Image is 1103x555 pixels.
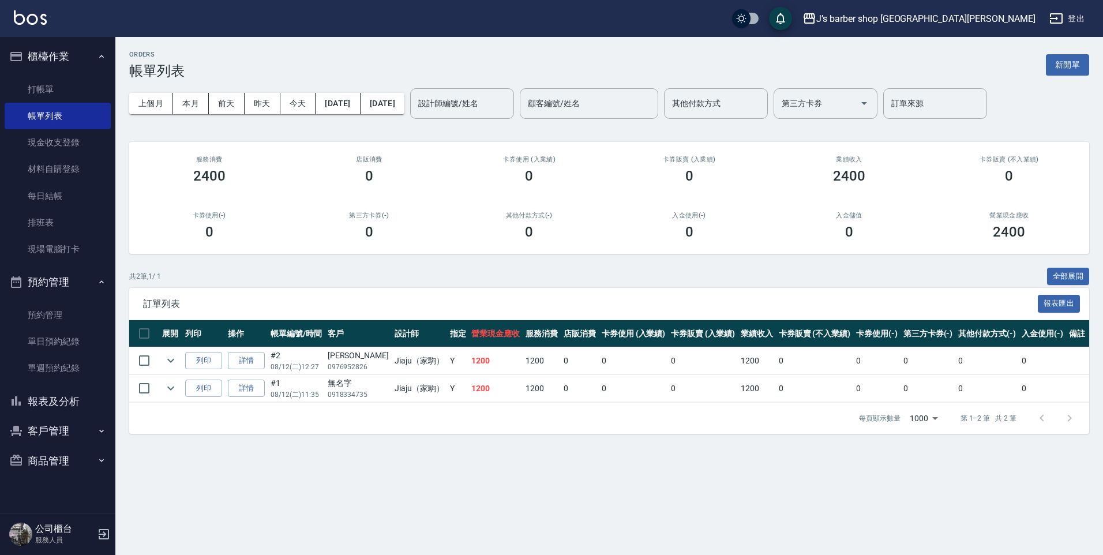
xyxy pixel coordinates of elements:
button: [DATE] [361,93,404,114]
td: #1 [268,375,325,402]
th: 業績收入 [738,320,776,347]
h3: 0 [685,168,693,184]
a: 帳單列表 [5,103,111,129]
div: 1000 [905,403,942,434]
button: J’s barber shop [GEOGRAPHIC_DATA][PERSON_NAME] [798,7,1040,31]
a: 單日預約紀錄 [5,328,111,355]
a: 材料自購登錄 [5,156,111,182]
p: 共 2 筆, 1 / 1 [129,271,161,282]
th: 其他付款方式(-) [955,320,1019,347]
td: 0 [599,375,669,402]
button: expand row [162,380,179,397]
a: 每日結帳 [5,183,111,209]
div: 無名字 [328,377,389,389]
h2: ORDERS [129,51,185,58]
h3: 帳單列表 [129,63,185,79]
th: 帳單編號/時間 [268,320,325,347]
img: Person [9,523,32,546]
td: 0 [561,375,599,402]
button: 新開單 [1046,54,1089,76]
p: 第 1–2 筆 共 2 筆 [961,413,1016,423]
th: 指定 [447,320,469,347]
td: Y [447,375,469,402]
th: 卡券販賣 (入業績) [668,320,738,347]
button: save [769,7,792,30]
button: 報表及分析 [5,387,111,417]
h2: 卡券使用 (入業績) [463,156,595,163]
div: [PERSON_NAME] [328,350,389,362]
button: [DATE] [316,93,360,114]
h3: 0 [845,224,853,240]
th: 客戶 [325,320,392,347]
h2: 入金使用(-) [623,212,755,219]
button: 預約管理 [5,267,111,297]
th: 營業現金應收 [468,320,523,347]
td: 1200 [738,375,776,402]
td: 0 [901,375,956,402]
p: 服務人員 [35,535,94,545]
h2: 卡券販賣 (入業績) [623,156,755,163]
button: 今天 [280,93,316,114]
button: 上個月 [129,93,173,114]
a: 新開單 [1046,59,1089,70]
a: 預約管理 [5,302,111,328]
th: 列印 [182,320,225,347]
h2: 營業現金應收 [943,212,1075,219]
h3: 0 [525,168,533,184]
th: 展開 [159,320,182,347]
th: 服務消費 [523,320,561,347]
h3: 0 [365,224,373,240]
h3: 0 [685,224,693,240]
td: 0 [1019,347,1066,374]
td: 0 [668,375,738,402]
p: 每頁顯示數量 [859,413,901,423]
button: 客戶管理 [5,416,111,446]
button: 列印 [185,380,222,397]
th: 操作 [225,320,268,347]
td: 0 [561,347,599,374]
h2: 其他付款方式(-) [463,212,595,219]
td: 1200 [523,347,561,374]
h3: 0 [525,224,533,240]
img: Logo [14,10,47,25]
td: 0 [901,347,956,374]
h2: 店販消費 [303,156,435,163]
th: 卡券使用(-) [853,320,901,347]
th: 入金使用(-) [1019,320,1066,347]
p: 0918334735 [328,389,389,400]
td: Y [447,347,469,374]
button: 列印 [185,352,222,370]
td: 0 [599,347,669,374]
h3: 2400 [993,224,1025,240]
p: 0976952826 [328,362,389,372]
td: 0 [955,347,1019,374]
a: 現金收支登錄 [5,129,111,156]
p: 08/12 (二) 12:27 [271,362,322,372]
th: 備註 [1066,320,1088,347]
td: 1200 [468,375,523,402]
td: 0 [776,347,853,374]
h3: 2400 [833,168,865,184]
a: 詳情 [228,380,265,397]
button: 全部展開 [1047,268,1090,286]
h5: 公司櫃台 [35,523,94,535]
td: Jiaju（家駒） [392,347,447,374]
div: J’s barber shop [GEOGRAPHIC_DATA][PERSON_NAME] [816,12,1036,26]
a: 現場電腦打卡 [5,236,111,262]
button: 本月 [173,93,209,114]
th: 卡券販賣 (不入業績) [776,320,853,347]
a: 排班表 [5,209,111,236]
a: 打帳單 [5,76,111,103]
h2: 第三方卡券(-) [303,212,435,219]
h2: 入金儲值 [783,212,915,219]
button: 昨天 [245,93,280,114]
button: Open [855,94,873,112]
h3: 2400 [193,168,226,184]
th: 卡券使用 (入業績) [599,320,669,347]
a: 報表匯出 [1038,298,1081,309]
td: 1200 [523,375,561,402]
td: 0 [668,347,738,374]
a: 單週預約紀錄 [5,355,111,381]
td: 1200 [468,347,523,374]
button: 前天 [209,93,245,114]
